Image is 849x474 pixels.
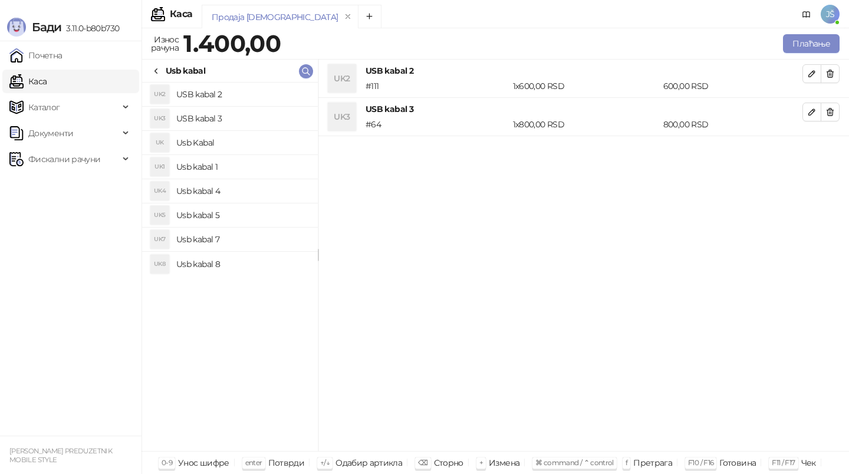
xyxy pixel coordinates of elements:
div: 800,00 RSD [661,118,805,131]
div: Сторно [434,455,463,470]
div: UK2 [150,85,169,104]
div: UK8 [150,255,169,274]
div: UK [150,133,169,152]
div: UK5 [150,206,169,225]
div: Продаја [DEMOGRAPHIC_DATA] [212,11,338,24]
span: Каталог [28,96,60,119]
a: Почетна [9,44,62,67]
h4: USB kabal 3 [176,109,308,128]
button: remove [340,12,356,22]
div: # 111 [363,80,511,93]
span: Бади [32,20,61,34]
h4: USB kabal 3 [366,103,802,116]
h4: USB kabal 2 [366,64,802,77]
div: UK2 [328,64,356,93]
div: Каса [170,9,192,19]
span: ↑/↓ [320,458,330,467]
div: UK4 [150,182,169,200]
a: Каса [9,70,47,93]
div: Готовина [719,455,756,470]
small: [PERSON_NAME] PREDUZETNIK MOBILE STYLE [9,447,112,464]
div: Потврди [268,455,305,470]
span: ⌘ command / ⌃ control [535,458,614,467]
button: Add tab [358,5,381,28]
a: Документација [797,5,816,24]
div: # 64 [363,118,511,131]
div: Одабир артикла [335,455,402,470]
span: f [626,458,627,467]
button: Плаћање [783,34,840,53]
div: Usb kabal [166,64,205,77]
div: 600,00 RSD [661,80,805,93]
div: Измена [489,455,519,470]
div: Унос шифре [178,455,229,470]
span: enter [245,458,262,467]
div: 1 x 800,00 RSD [511,118,661,131]
div: Претрага [633,455,672,470]
h4: Usb Kabal [176,133,308,152]
span: F10 / F16 [688,458,713,467]
span: F11 / F17 [772,458,795,467]
h4: Usb kabal 8 [176,255,308,274]
span: 0-9 [162,458,172,467]
div: UK3 [328,103,356,131]
h4: Usb kabal 1 [176,157,308,176]
span: + [479,458,483,467]
div: 1 x 600,00 RSD [511,80,661,93]
strong: 1.400,00 [183,29,281,58]
div: UK1 [150,157,169,176]
h4: Usb kabal 4 [176,182,308,200]
h4: USB kabal 2 [176,85,308,104]
div: UK7 [150,230,169,249]
div: Чек [801,455,816,470]
span: 3.11.0-b80b730 [61,23,119,34]
div: UK3 [150,109,169,128]
img: Logo [7,18,26,37]
span: ⌫ [418,458,427,467]
span: JŠ [821,5,840,24]
div: grid [142,83,318,451]
div: Износ рачуна [149,32,181,55]
span: Документи [28,121,73,145]
h4: Usb kabal 5 [176,206,308,225]
span: Фискални рачуни [28,147,100,171]
h4: Usb kabal 7 [176,230,308,249]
